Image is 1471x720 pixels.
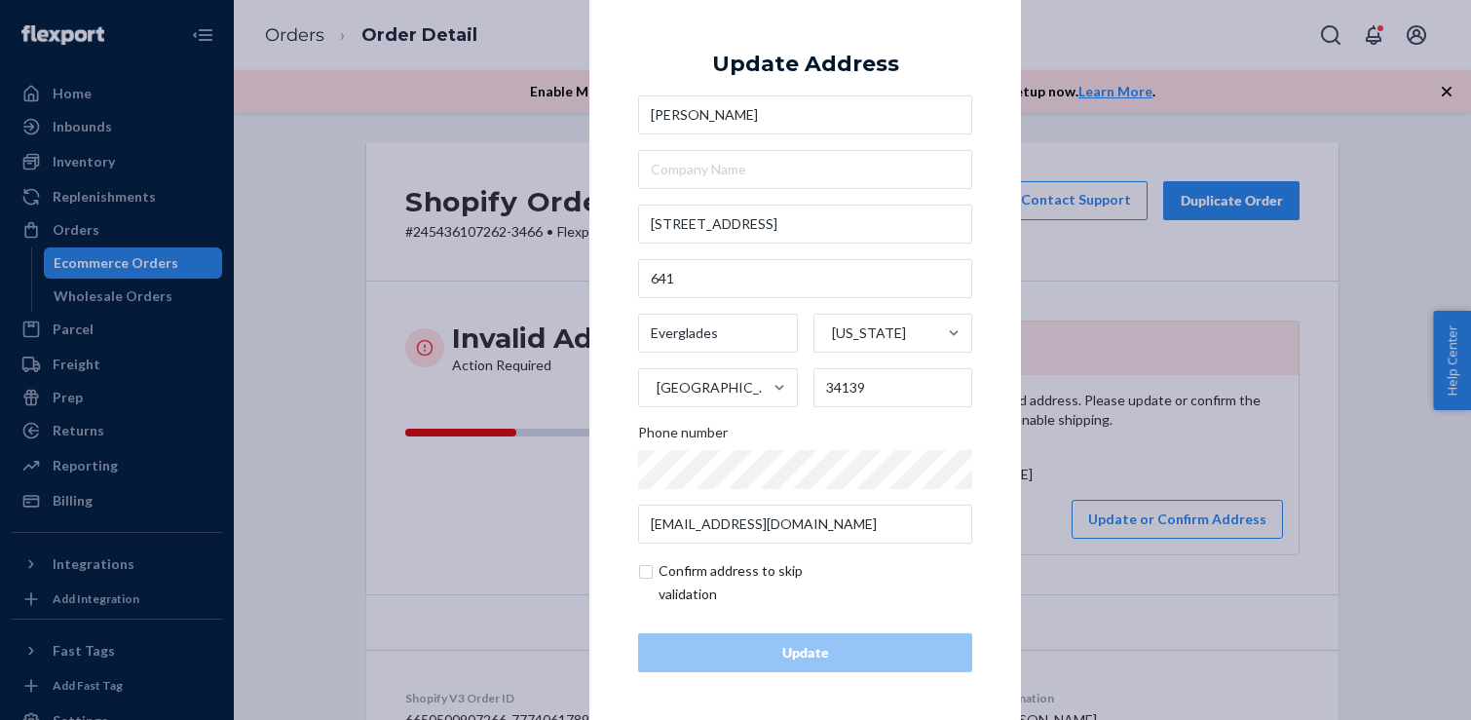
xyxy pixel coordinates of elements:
[813,368,973,407] input: ZIP Code
[638,423,728,450] span: Phone number
[638,505,972,544] input: Email (Only Required for International)
[638,95,972,134] input: First & Last Name
[657,378,772,398] div: [GEOGRAPHIC_DATA]
[832,323,906,343] div: [US_STATE]
[655,368,657,407] input: [GEOGRAPHIC_DATA]
[638,150,972,189] input: Company Name
[712,52,899,75] div: Update Address
[655,643,956,663] div: Update
[638,314,798,353] input: City
[830,314,832,353] input: [US_STATE]
[638,633,972,672] button: Update
[638,259,972,298] input: Street Address 2 (Optional)
[638,205,972,244] input: Street Address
